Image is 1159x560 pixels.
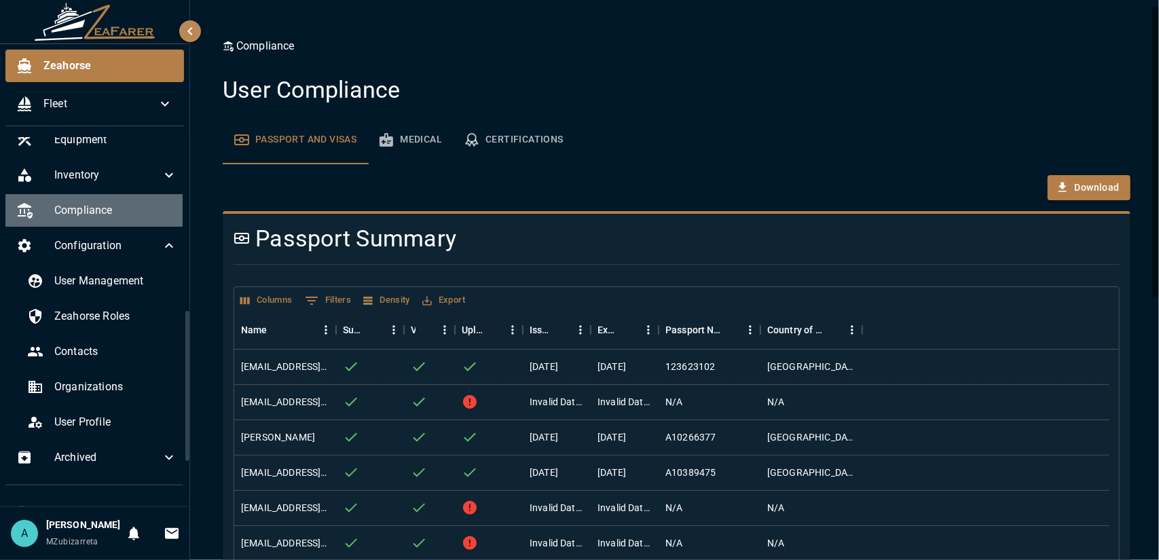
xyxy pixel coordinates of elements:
div: Country of Issue [760,311,862,349]
span: User Management [54,273,177,289]
div: User Management [16,265,188,297]
button: Sort [483,320,502,339]
button: Sort [823,320,842,339]
span: Contacts [54,343,177,360]
button: Menu [638,320,659,340]
div: basic tabs example [223,115,1130,164]
button: Menu [740,320,760,340]
button: Menu [502,320,523,340]
div: Archived [5,441,188,474]
p: Compliance [223,38,295,54]
button: Menu [435,320,455,340]
div: Configuration [5,229,188,262]
div: User Profile [16,406,188,438]
div: Contacts [16,335,188,368]
div: N/A [665,536,682,550]
div: Peru [767,360,856,373]
div: Submitted [343,311,365,349]
div: A [11,520,38,547]
div: Equipment [5,124,188,156]
div: Country of Issue [767,311,823,349]
button: Menu [384,320,404,340]
div: Organizations [16,371,188,403]
div: A10266377 [665,430,716,444]
span: Zeahorse [43,58,173,74]
div: Invalid DateTime [597,536,652,550]
div: 11/4/2024 [530,360,558,373]
div: Uploaded [455,311,523,349]
div: 3/5/2033 [597,466,626,479]
div: Invalid DateTime [597,395,652,409]
div: Passport Number [665,311,721,349]
div: Inventory [5,159,188,191]
button: Menu [570,320,591,340]
span: Inventory [54,167,161,183]
div: 1/6/2033 [597,430,626,444]
div: N/A [665,501,682,515]
button: Medical [367,115,453,164]
div: jtouchton19@protonmail.com [241,395,329,409]
div: Expiry Date [591,311,659,349]
div: N/A [665,395,682,409]
div: migzubi@yahoo.com [241,360,329,373]
div: South Africa [767,466,856,479]
button: Select columns [237,290,296,311]
button: Notifications [120,520,147,547]
div: N/A [767,501,784,515]
div: Fleet [5,88,184,120]
button: Download [1048,175,1130,200]
h6: [PERSON_NAME] [46,518,120,533]
button: Sort [551,320,570,339]
span: MZubizarreta [46,537,98,546]
button: Sort [365,320,384,339]
div: Valid [411,311,416,349]
div: A10389475 [665,466,716,479]
button: Sort [268,320,287,339]
span: User Profile [54,414,177,430]
div: Logout [5,496,188,529]
div: Uploaded [462,311,483,349]
span: Logout [54,504,177,521]
div: Submitted [336,311,404,349]
button: Menu [316,320,336,340]
div: Zeahorse [5,50,184,82]
h4: User Compliance [223,76,1130,105]
button: Sort [721,320,740,339]
div: Invalid DateTime [530,395,584,409]
div: Invalid DateTime [530,501,584,515]
div: Issued Date [523,311,591,349]
div: 1/7/2023 [530,430,558,444]
button: Passport and Visas [223,115,367,164]
div: Invalid DateTime [530,536,584,550]
span: Archived [54,449,161,466]
button: Show filters [301,290,355,312]
div: N/A [767,395,784,409]
button: Sort [619,320,638,339]
button: Export [419,290,468,311]
h4: Passport Summary [234,225,970,253]
button: Menu [842,320,862,340]
button: Invitations [158,520,185,547]
div: Zeahorse Roles [16,300,188,333]
div: South Africa [767,430,856,444]
button: Density [360,290,413,311]
div: 2/23/2028 [597,360,626,373]
span: Configuration [54,238,161,254]
div: Compliance [5,194,188,227]
div: N/A [767,536,784,550]
div: 123623102 [665,360,715,373]
div: antonelleminnaar@gmail.com [241,466,329,479]
div: Issued Date [530,311,551,349]
div: Invalid DateTime [597,501,652,515]
div: sz260@mynsu.nova.edu [241,501,329,515]
div: Anrich Nothnagel [241,430,315,444]
span: Organizations [54,379,177,395]
div: 3/6/2023 [530,466,558,479]
span: Fleet [43,96,157,112]
button: Sort [416,320,435,339]
div: Name [234,311,336,349]
span: Equipment [54,132,177,148]
img: ZeaFarer Logo [34,3,156,41]
div: Valid [404,311,455,349]
div: Name [241,311,268,349]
